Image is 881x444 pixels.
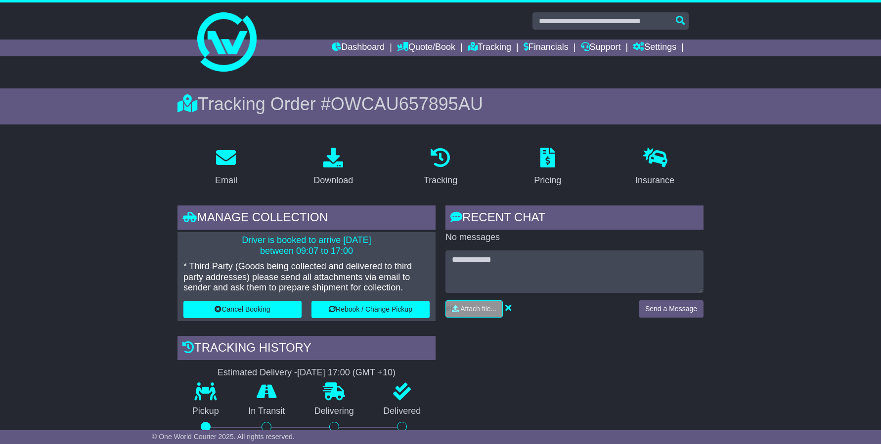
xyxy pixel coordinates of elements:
[445,205,704,232] div: RECENT CHAT
[300,406,369,417] p: Delivering
[524,40,569,56] a: Financials
[528,144,568,191] a: Pricing
[183,235,430,256] p: Driver is booked to arrive [DATE] between 09:07 to 17:00
[177,336,436,363] div: Tracking history
[629,144,681,191] a: Insurance
[152,433,295,441] span: © One World Courier 2025. All rights reserved.
[534,174,561,187] div: Pricing
[331,94,483,114] span: OWCAU657895AU
[424,174,457,187] div: Tracking
[234,406,300,417] p: In Transit
[209,144,244,191] a: Email
[639,300,704,318] button: Send a Message
[397,40,455,56] a: Quote/Book
[177,93,704,115] div: Tracking Order #
[177,205,436,232] div: Manage collection
[332,40,385,56] a: Dashboard
[183,261,430,293] p: * Third Party (Goods being collected and delivered to third party addresses) please send all atta...
[635,174,674,187] div: Insurance
[311,301,430,318] button: Rebook / Change Pickup
[581,40,621,56] a: Support
[215,174,237,187] div: Email
[468,40,511,56] a: Tracking
[369,406,436,417] p: Delivered
[417,144,464,191] a: Tracking
[633,40,676,56] a: Settings
[313,174,353,187] div: Download
[445,232,704,243] p: No messages
[177,367,436,378] div: Estimated Delivery -
[297,367,396,378] div: [DATE] 17:00 (GMT +10)
[183,301,302,318] button: Cancel Booking
[307,144,359,191] a: Download
[177,406,234,417] p: Pickup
